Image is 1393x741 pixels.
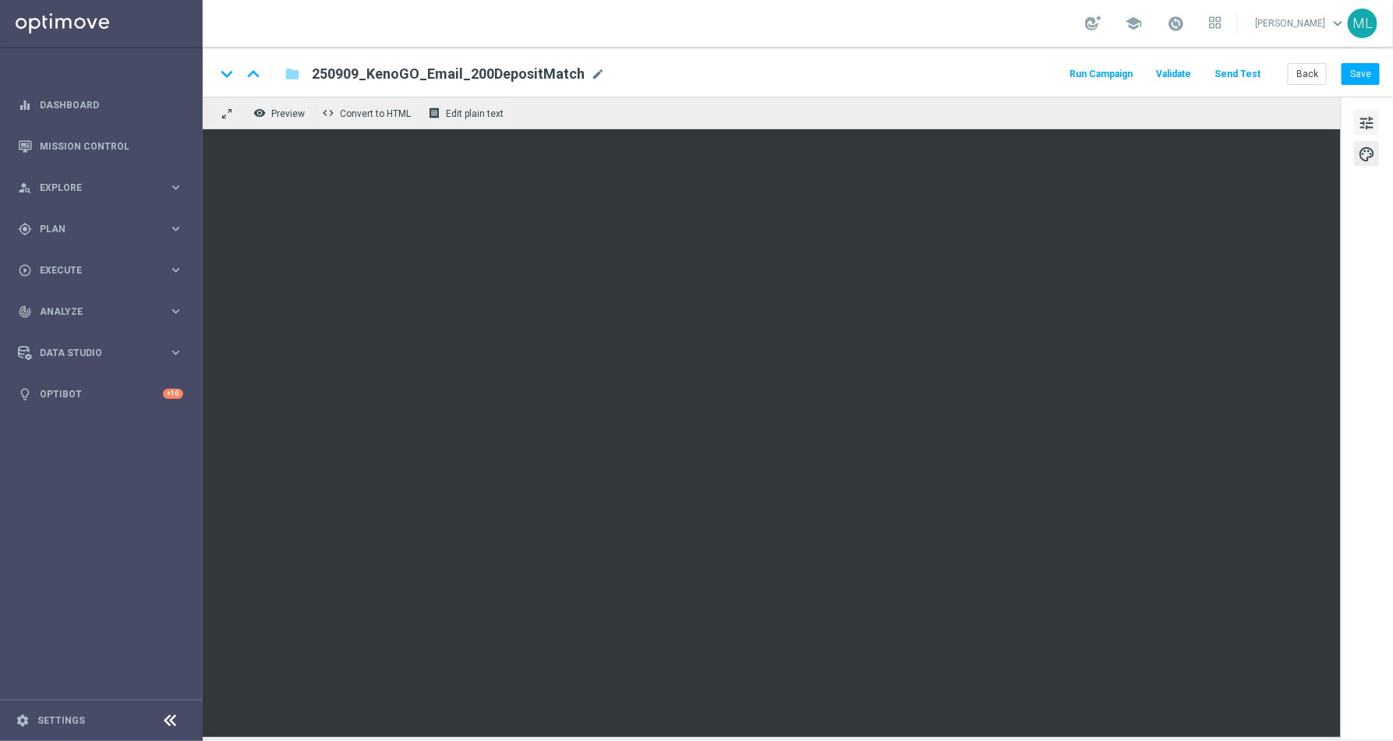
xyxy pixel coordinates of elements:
i: keyboard_arrow_right [168,263,183,277]
span: Explore [40,183,168,192]
span: mode_edit [591,67,605,81]
span: 250909_KenoGO_Email_200DepositMatch [312,65,585,83]
i: keyboard_arrow_right [168,304,183,319]
i: play_circle_outline [18,263,32,277]
span: Analyze [40,307,168,316]
div: Optibot [18,373,183,415]
button: folder [283,62,302,86]
button: Send Test [1212,64,1263,85]
i: keyboard_arrow_up [242,62,265,86]
button: Mission Control [17,140,184,153]
i: track_changes [18,305,32,319]
button: receipt Edit plain text [424,103,511,123]
div: Execute [18,263,168,277]
span: code [322,107,334,119]
i: gps_fixed [18,222,32,236]
div: +10 [163,389,183,399]
i: person_search [18,181,32,195]
i: keyboard_arrow_right [168,345,183,360]
div: ML [1348,9,1377,38]
span: palette [1358,144,1375,164]
span: school [1125,15,1142,32]
i: keyboard_arrow_down [215,62,239,86]
span: keyboard_arrow_down [1329,15,1346,32]
div: Mission Control [18,125,183,167]
span: Preview [271,108,305,119]
button: Validate [1154,64,1193,85]
span: Plan [40,224,168,234]
a: Mission Control [40,125,183,167]
a: Optibot [40,373,163,415]
button: palette [1354,141,1379,166]
i: receipt [428,107,440,119]
span: tune [1358,113,1375,133]
button: play_circle_outline Execute keyboard_arrow_right [17,264,184,277]
i: equalizer [18,98,32,112]
a: [PERSON_NAME]keyboard_arrow_down [1253,12,1348,35]
button: Save [1342,63,1380,85]
button: lightbulb Optibot +10 [17,388,184,400]
button: Run Campaign [1067,64,1135,85]
button: gps_fixed Plan keyboard_arrow_right [17,223,184,235]
div: Analyze [18,305,168,319]
button: remove_red_eye Preview [249,103,312,123]
div: Dashboard [18,84,183,125]
button: code Convert to HTML [318,103,418,123]
span: Convert to HTML [340,108,411,119]
span: Data Studio [40,348,168,358]
i: keyboard_arrow_right [168,180,183,195]
i: remove_red_eye [253,107,266,119]
span: Execute [40,266,168,275]
i: lightbulb [18,387,32,401]
div: Data Studio [18,346,168,360]
button: tune [1354,110,1379,135]
button: Data Studio keyboard_arrow_right [17,347,184,359]
i: folder [285,65,300,83]
button: person_search Explore keyboard_arrow_right [17,182,184,194]
span: Edit plain text [446,108,504,119]
i: keyboard_arrow_right [168,221,183,236]
div: Explore [18,181,168,195]
span: Validate [1156,69,1191,79]
a: Dashboard [40,84,183,125]
a: Settings [37,716,85,725]
button: equalizer Dashboard [17,99,184,111]
div: Plan [18,222,168,236]
i: settings [16,714,30,728]
button: track_changes Analyze keyboard_arrow_right [17,305,184,318]
button: Back [1288,63,1327,85]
